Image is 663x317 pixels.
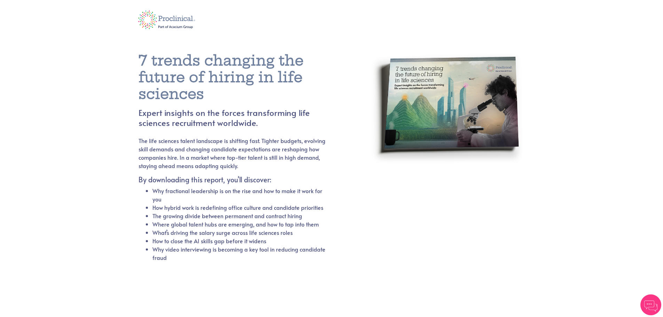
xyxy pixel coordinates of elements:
[152,245,326,262] li: Why video interviewing is becoming a key tool in reducing candidate fraud
[152,228,326,237] li: What’s driving the salary surge across life sciences roles
[152,220,326,228] li: Where global talent hubs are emerging, and how to tap into them
[152,203,326,212] li: How hybrid work is redefining office culture and candidate priorities
[139,136,326,170] p: The life sciences talent landscape is shifting fast. Tighter budgets, evolving skill demands and ...
[139,108,343,128] h4: Expert insights on the forces transforming life sciences recruitment worldwide.
[133,6,200,34] img: logo
[139,175,326,184] h5: By downloading this report, you'll discover:
[152,237,326,245] li: How to close the AI skills gap before it widens
[152,212,326,220] li: The growing divide between permanent and contract hiring
[139,52,343,102] h1: 7 trends changing the future of hiring in life sciences
[370,42,525,246] img: report cover
[640,294,661,315] img: Chatbot
[152,187,326,203] li: Why fractional leadership is on the rise and how to make it work for you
